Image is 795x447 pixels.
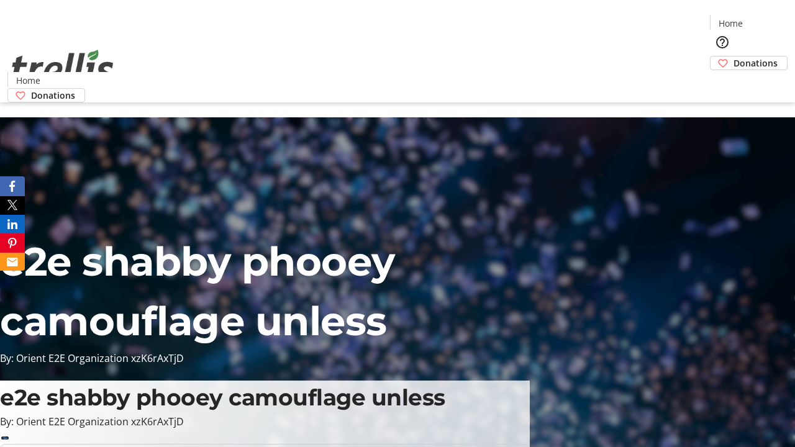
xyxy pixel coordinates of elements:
button: Cart [710,70,735,95]
span: Donations [734,56,778,70]
a: Donations [710,56,788,70]
span: Home [719,17,743,30]
button: Help [710,30,735,55]
span: Donations [31,89,75,102]
span: Home [16,74,40,87]
a: Donations [7,88,85,102]
a: Home [8,74,48,87]
a: Home [711,17,750,30]
img: Orient E2E Organization xzK6rAxTjD's Logo [7,36,118,98]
